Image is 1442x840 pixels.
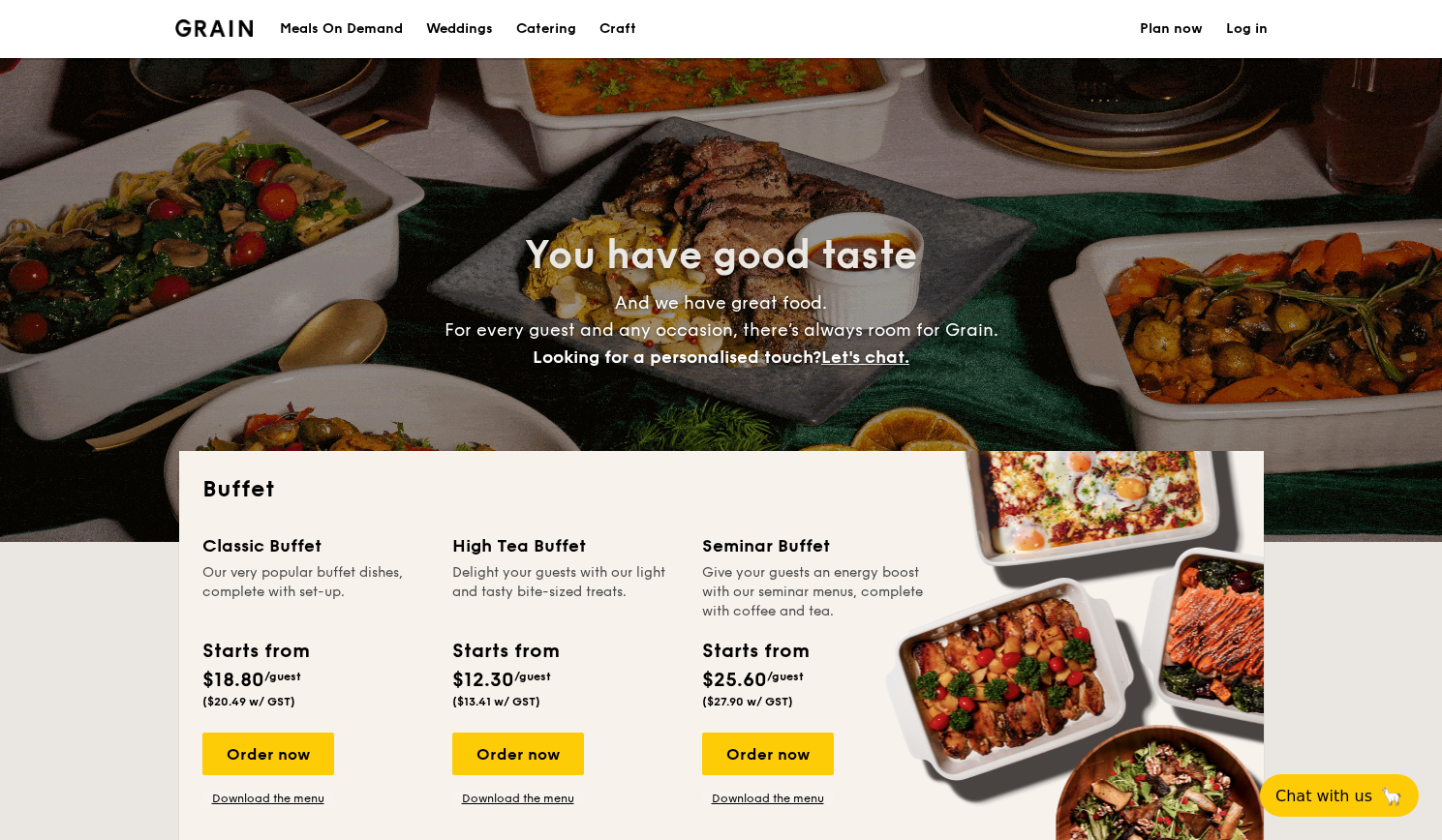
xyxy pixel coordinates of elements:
[202,791,334,806] a: Download the menu
[702,563,929,621] div: Give your guests an energy boost with our seminar menus, complete with coffee and tea.
[702,637,808,666] div: Starts from
[202,563,429,621] div: Our very popular buffet dishes, complete with set-up.
[452,733,584,775] div: Order now
[202,474,1241,505] h2: Buffet
[264,670,301,683] span: /guest
[702,791,834,806] a: Download the menu
[702,695,793,708] span: ($27.90 w/ GST)
[702,733,834,775] div: Order now
[175,19,254,37] a: Logotype
[452,563,679,621] div: Delight your guests with our light and tasty bite-sized treats.
[452,637,558,666] div: Starts from
[702,532,929,559] div: Seminar Buffet
[175,19,254,37] img: Grain
[533,346,821,368] span: Looking for a personalised touch?
[452,669,514,692] span: $12.30
[821,346,909,368] span: Let's chat.
[202,669,264,692] span: $18.80
[1380,785,1403,807] span: 🦙
[514,670,551,683] span: /guest
[202,637,308,666] div: Starts from
[452,532,679,559] div: High Tea Buffet
[1275,787,1372,805] span: Chat with us
[525,232,917,279] span: You have good taste
[452,791,584,806] a: Download the menu
[1260,774,1419,817] button: Chat with us🦙
[202,532,429,559] div: Classic Buffet
[202,733,334,775] div: Order now
[202,695,295,708] span: ($20.49 w/ GST)
[702,669,767,692] span: $25.60
[452,695,540,708] span: ($13.41 w/ GST)
[445,292,998,368] span: And we have great food. For every guest and any occasion, there’s always room for Grain.
[767,670,804,683] span: /guest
